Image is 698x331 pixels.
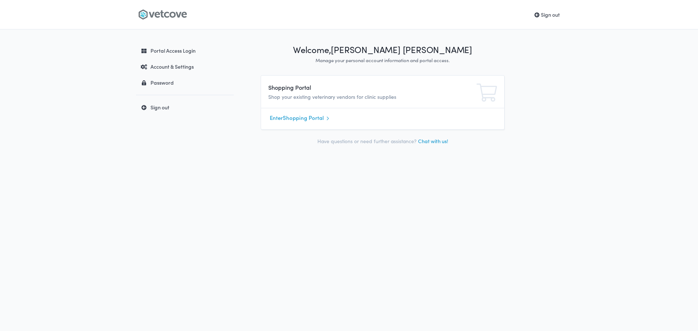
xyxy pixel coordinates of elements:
[270,113,496,124] a: EnterShopping Portal
[137,104,230,111] div: Sign out
[136,44,234,57] a: Portal Access Login
[268,93,421,101] p: Shop your existing veterinary vendors for clinic supplies
[261,137,505,145] p: Have questions or need further assistance?
[418,137,448,145] a: Chat with us!
[268,83,421,92] h4: Shopping Portal
[137,79,230,86] div: Password
[136,60,234,73] a: Account & Settings
[534,11,560,18] a: Sign out
[136,101,234,114] a: Sign out
[261,44,505,56] h1: Welcome, [PERSON_NAME] [PERSON_NAME]
[261,57,505,64] p: Manage your personal account information and portal access.
[136,76,234,89] a: Password
[137,63,230,70] div: Account & Settings
[137,47,230,54] div: Portal Access Login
